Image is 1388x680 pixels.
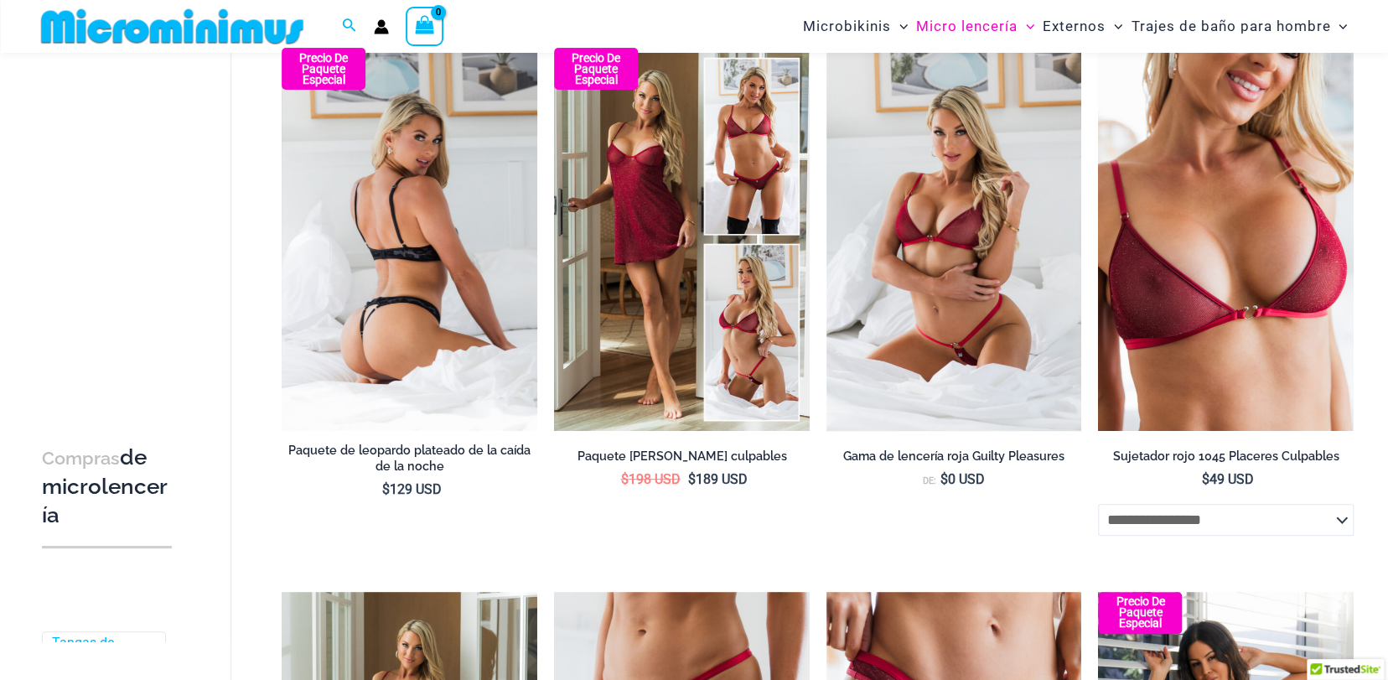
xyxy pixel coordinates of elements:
[826,449,1082,470] a: Gama de lencería roja Guilty Pleasures
[577,449,786,463] font: Paquete [PERSON_NAME] culpables
[826,48,1082,431] a: Placeres Culpables Rojo 1045 Sujetador 689 Micro 05Placeres Culpables Rojo 1045 Sujetador 689 Mic...
[628,471,680,487] font: 198 USD
[799,5,912,48] a: MicrobikinisAlternar menúAlternar menú
[1330,5,1347,48] span: Alternar menú
[1098,449,1354,470] a: Sujetador rojo 1045 Placeres Culpables
[796,3,1354,50] nav: Navegación del sitio
[1116,594,1164,630] font: Precio de paquete especial
[52,635,114,668] font: Tangas de lencería
[843,449,1064,463] font: Gama de lencería roja Guilty Pleasures
[554,48,810,431] img: Paquete de colección rojo Placeres culpables F
[803,18,891,34] font: Microbikinis
[912,5,1038,48] a: Micro lenceríaAlternar menúAlternar menú
[288,443,531,473] font: Paquete de leopardo plateado de la caída de la noche
[1209,471,1254,487] font: 49 USD
[554,48,810,431] a: Paquete de colección rojo Placeres culpables F Paquete B de la colección roja de placeres culpabl...
[42,56,193,392] iframe: TrustedSite Certified
[1098,48,1354,431] img: Placeres Culpables Rojo 1045 Sujetador 01
[1202,471,1209,487] font: $
[1098,48,1354,431] a: Placeres Culpables Rojo 1045 Sujetador 01Placeres Culpables Rojo 1045 Sujetador 02Placeres Culpab...
[282,48,537,431] a: Sujetador Nights Fall Silver Leopard 1036, tanga 6046 09v2 Sujetador Nights Fall Silver Leopard 1...
[1043,18,1106,34] font: Externos
[940,471,948,487] font: $
[1131,18,1330,34] font: Trajes de baño para hombre
[52,635,153,670] a: Tangas de lencería
[342,16,357,37] a: Enlace del icono de búsqueda
[390,481,442,497] font: 129 USD
[948,471,985,487] font: 0 USD
[406,7,444,45] a: Ver carrito de compras, vacío
[620,471,628,487] font: $
[282,48,537,431] img: Sujetador Nights Fall Silver Leopard 1036, tanga 6046, talla 11
[34,8,310,45] img: MM SHOP LOGO PLANO
[695,471,747,487] font: 189 USD
[554,449,810,470] a: Paquete [PERSON_NAME] culpables
[42,444,168,527] font: de microlencería
[826,48,1082,431] img: Placeres Culpables Rojo 1045 Sujetador 689 Micro 05
[1113,449,1339,463] font: Sujetador rojo 1045 Placeres Culpables
[282,443,537,480] a: Paquete de leopardo plateado de la caída de la noche
[1126,5,1351,48] a: Trajes de baño para hombreAlternar menúAlternar menú
[916,18,1018,34] font: Micro lencería
[687,471,695,487] font: $
[923,475,936,486] font: De:
[42,448,120,469] font: Compras
[299,51,348,86] font: Precio de paquete especial
[891,5,908,48] span: Alternar menú
[1018,5,1034,48] span: Alternar menú
[1106,5,1122,48] span: Alternar menú
[572,51,620,86] font: Precio de paquete especial
[374,19,389,34] a: Enlace del icono de la cuenta
[382,481,390,497] font: $
[1038,5,1126,48] a: ExternosAlternar menúAlternar menú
